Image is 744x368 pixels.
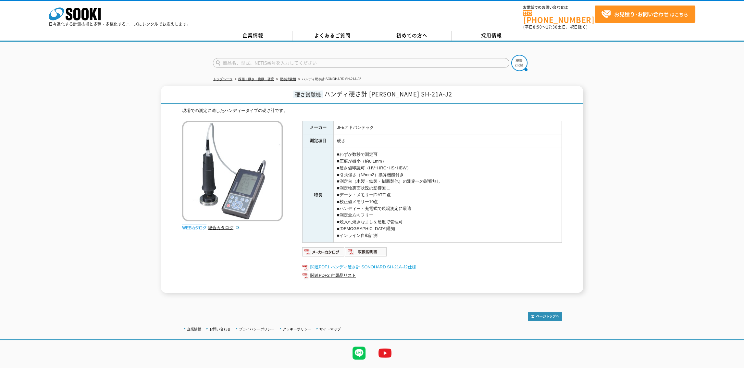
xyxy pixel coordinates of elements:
a: 企業情報 [187,327,201,331]
img: btn_search.png [511,55,527,71]
span: 初めての方へ [396,32,428,39]
a: [PHONE_NUMBER] [523,10,595,23]
a: 探傷・厚さ・膜厚・硬度 [238,77,274,81]
img: トップページへ [528,312,562,321]
li: ハンディ硬さ計 SONOHARD SH-21A-J2 [297,76,361,83]
a: お見積り･お問い合わせはこちら [595,6,695,23]
a: 関連PDF2 付属品リスト [302,271,562,280]
td: ■わずか数秒で測定可 ■圧痕が微小（約0.1mm） ■硬さ値即読可（HV･HRC･HS･HBW） ■引張強さ（N/mm2）換算機能付き ■測定台（木製・鉄製・樹脂製他）の測定への影響無し ■測定... [334,148,562,242]
a: 関連PDF1 ハンディ硬さ計 SONOHARD SH-21A-J2仕様 [302,263,562,271]
a: 硬さ試験機 [280,77,296,81]
a: 企業情報 [213,31,292,41]
a: サイトマップ [319,327,341,331]
a: よくあるご質問 [292,31,372,41]
td: 硬さ [334,134,562,148]
a: お問い合わせ [209,327,231,331]
a: メーカーカタログ [302,251,345,256]
strong: お見積り･お問い合わせ [614,10,669,18]
span: (平日 ～ 土日、祝日除く) [523,24,588,30]
td: JFEアドバンテック [334,121,562,134]
a: クッキーポリシー [283,327,311,331]
th: 特長 [303,148,334,242]
img: LINE [346,340,372,366]
span: 硬さ試験機 [293,91,323,98]
th: 測定項目 [303,134,334,148]
img: YouTube [372,340,398,366]
input: 商品名、型式、NETIS番号を入力してください [213,58,509,68]
p: 日々進化する計測技術と多種・多様化するニーズにレンタルでお応えします。 [49,22,191,26]
a: 総合カタログ [208,225,240,230]
img: メーカーカタログ [302,247,345,257]
a: トップページ [213,77,232,81]
th: メーカー [303,121,334,134]
a: 取扱説明書 [345,251,387,256]
span: お電話でのお問い合わせは [523,6,595,9]
span: はこちら [601,9,688,19]
img: webカタログ [182,225,206,231]
div: 現場での測定に適したハンディータイプの硬さ計です。 [182,107,562,114]
a: 採用情報 [452,31,531,41]
span: 17:30 [546,24,558,30]
a: 初めての方へ [372,31,452,41]
a: プライバシーポリシー [239,327,275,331]
span: ハンディ硬さ計 [PERSON_NAME] SH-21A-J2 [324,90,452,98]
img: 取扱説明書 [345,247,387,257]
span: 8:50 [533,24,542,30]
img: ハンディ硬さ計 SONOHARD SH-21A-J2 [182,121,283,221]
